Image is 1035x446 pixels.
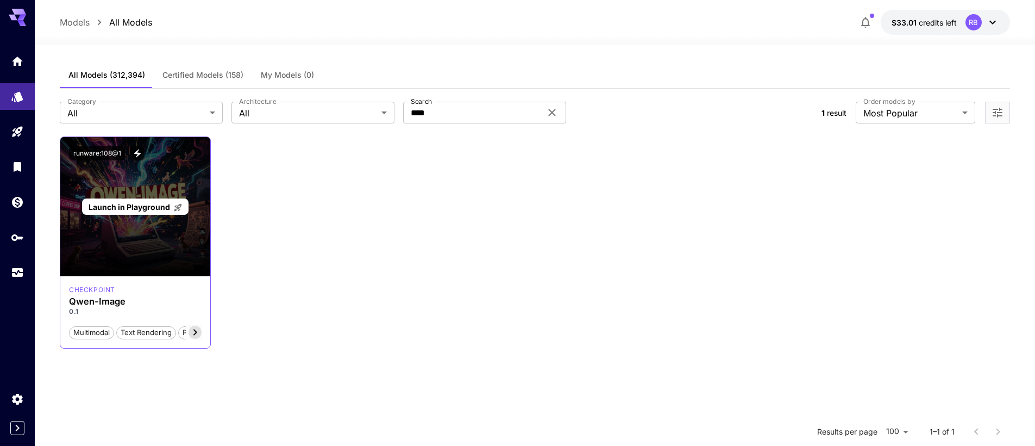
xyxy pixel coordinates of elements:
p: checkpoint [69,285,115,295]
div: $33.01475 [892,17,957,28]
button: Text rendering [116,325,176,339]
button: View trigger words [130,146,145,160]
nav: breadcrumb [60,16,152,29]
button: Open more filters [991,106,1004,120]
a: Models [60,16,90,29]
label: Search [411,97,432,106]
label: Order models by [863,97,915,106]
button: runware:108@1 [69,146,126,160]
h3: Qwen-Image [69,296,202,307]
div: Library [11,160,24,174]
div: Playground [11,125,24,139]
span: Launch in Playground [89,202,170,212]
span: Precise text [179,327,228,338]
button: Expand sidebar [10,421,24,435]
div: Home [11,54,24,68]
span: Certified Models (158) [162,70,243,80]
div: Settings [11,392,24,406]
p: 0.1 [69,307,202,317]
a: Launch in Playground [82,199,188,215]
span: Most Popular [863,107,958,120]
label: Category [67,97,96,106]
span: All Models (312,394) [68,70,145,80]
span: My Models (0) [261,70,314,80]
div: 100 [882,424,912,439]
div: API Keys [11,231,24,244]
a: All Models [109,16,152,29]
span: Text rendering [117,327,175,338]
span: 1 [821,108,825,117]
span: result [827,108,846,117]
button: Multimodal [69,325,114,339]
p: Results per page [817,426,877,437]
div: qwens_image [69,285,115,295]
div: Models [11,86,24,100]
p: 1–1 of 1 [930,426,955,437]
div: Wallet [11,195,24,209]
button: $33.01475RB [881,10,1010,35]
span: $33.01 [892,18,919,27]
button: Precise text [178,325,228,339]
span: Multimodal [70,327,114,338]
span: credits left [919,18,957,27]
div: Usage [11,266,24,280]
label: Architecture [239,97,276,106]
div: RB [965,14,982,30]
span: All [239,107,377,120]
span: All [67,107,205,120]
